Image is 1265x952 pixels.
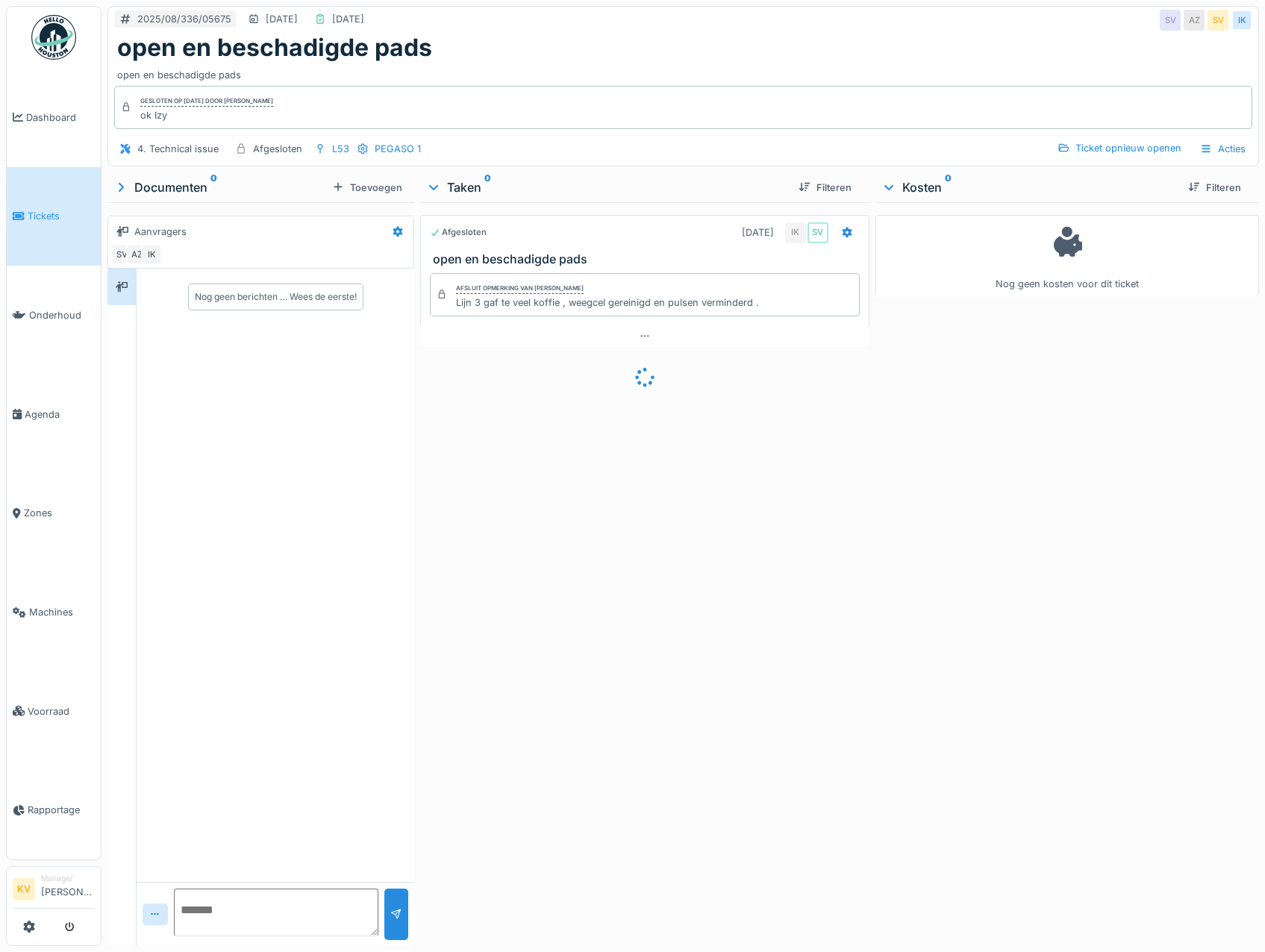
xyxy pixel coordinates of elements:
[808,222,828,243] div: SV
[7,464,101,563] a: Zones
[426,178,786,196] div: Taken
[28,803,95,817] span: Rapportage
[326,178,408,198] div: Toevoegen
[13,878,35,901] li: KV
[266,12,298,26] div: [DATE]
[1052,138,1187,158] div: Ticket opnieuw openen
[134,225,187,239] div: Aanvragers
[433,252,862,266] h3: open en beschadigde pads
[456,284,584,294] div: Afsluit opmerking van [PERSON_NAME]
[7,662,101,761] a: Voorraad
[41,873,95,884] div: Manager
[24,506,95,520] span: Zones
[117,62,1249,82] div: open en beschadigde pads
[29,308,95,322] span: Onderhoud
[1231,10,1252,31] div: IK
[253,142,302,156] div: Afgesloten
[456,295,759,310] div: Lijn 3 gaf te veel koffie , weegcel gereinigd en pulsen verminderd .
[31,15,76,60] img: Badge_color-CXgf-gQk.svg
[742,225,774,239] div: [DATE]
[332,12,364,26] div: [DATE]
[41,873,95,905] li: [PERSON_NAME]
[7,761,101,860] a: Rapportage
[7,266,101,365] a: Onderhoud
[785,222,806,243] div: IK
[1182,178,1247,198] div: Filteren
[1160,10,1181,31] div: SV
[195,290,357,304] div: Nog geen berichten … Wees de eerste!
[28,704,95,718] span: Voorraad
[7,68,101,167] a: Dashboard
[28,209,95,223] span: Tickets
[141,244,162,265] div: IK
[25,407,95,422] span: Agenda
[126,244,147,265] div: AZ
[793,178,858,198] div: Filteren
[945,178,952,196] sup: 0
[430,226,487,239] div: Afgesloten
[13,873,95,909] a: KV Manager[PERSON_NAME]
[1193,138,1252,160] div: Acties
[7,563,101,662] a: Machines
[26,110,95,125] span: Dashboard
[7,167,101,266] a: Tickets
[885,222,1249,291] div: Nog geen kosten voor dit ticket
[332,142,349,156] div: L53
[484,178,491,196] sup: 0
[1184,10,1205,31] div: AZ
[7,365,101,464] a: Agenda
[210,178,217,196] sup: 0
[137,12,231,26] div: 2025/08/336/05675
[111,244,132,265] div: SV
[1208,10,1228,31] div: SV
[29,605,95,619] span: Machines
[117,34,432,62] h1: open en beschadigde pads
[140,108,273,122] div: ok Izy
[375,142,421,156] div: PEGASO 1
[140,96,273,107] div: Gesloten op [DATE] door [PERSON_NAME]
[137,142,219,156] div: 4. Technical issue
[881,178,1176,196] div: Kosten
[113,178,326,196] div: Documenten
